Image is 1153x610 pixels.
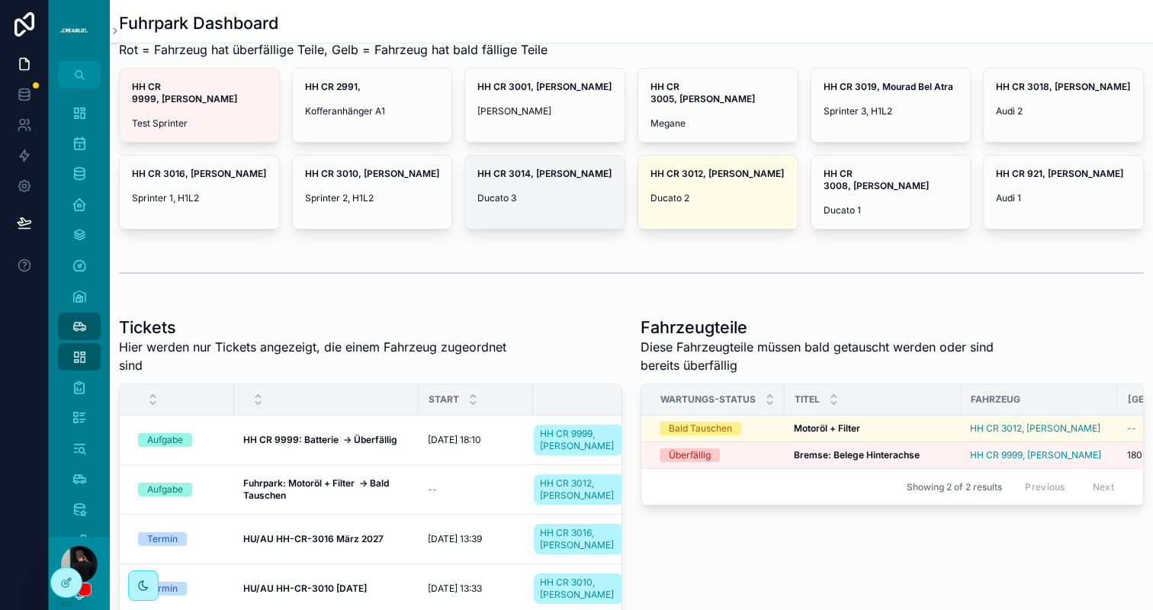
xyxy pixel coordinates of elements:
div: Aufgabe [147,433,183,447]
a: [DATE] 18:10 [428,434,524,446]
a: Termin [138,532,225,546]
a: HH CR 9999, [PERSON_NAME] [970,449,1101,461]
strong: HH CR 3012, [PERSON_NAME] [650,168,784,179]
span: -- [1127,422,1136,435]
a: HH CR 3016, [PERSON_NAME] [534,524,623,554]
strong: HH CR 3019, Mourad Bel Atra [824,81,953,92]
a: HH CR 3012, [PERSON_NAME] [970,422,1109,435]
a: [DATE] 13:33 [428,583,524,595]
strong: Motoröl + Filter [794,422,860,434]
span: Start [429,393,459,406]
div: Überfällig [669,448,711,462]
a: HH CR 3008, [PERSON_NAME]Ducato 1 [811,155,972,230]
span: Sprinter 2, H1L2 [305,192,440,204]
span: [DATE] 13:33 [428,583,482,595]
a: Bald Tauschen [660,422,776,435]
a: HH CR 3005, [PERSON_NAME]Megane [638,68,798,143]
a: Aufgabe [138,483,225,496]
a: HH CR 3016, [PERSON_NAME]Sprinter 1, H1L2 [119,155,280,230]
img: App logo [58,27,101,34]
h1: Fahrzeugteile [641,316,1029,338]
a: HH CR 3010, [PERSON_NAME] [534,570,629,607]
div: Aufgabe [147,483,183,496]
span: Diese Fahrzeugteile müssen bald getauscht werden oder sind bereits überfällig [641,338,1029,374]
strong: HH CR 3010, [PERSON_NAME] [305,168,439,179]
a: HU/AU HH-CR-3016 März 2027 [243,533,409,545]
strong: HH CR 3016, [PERSON_NAME] [132,168,266,179]
strong: HU/AU HH-CR-3010 [DATE] [243,583,367,594]
div: Termin [147,532,178,546]
a: HH CR 3010, [PERSON_NAME] [534,573,623,604]
a: Bremse: Belege Hinterachse [794,449,952,461]
div: Termin [147,582,178,596]
a: Motoröl + Filter [794,422,952,435]
a: HH CR 9999, [PERSON_NAME] [534,425,623,455]
strong: HH CR 3014, [PERSON_NAME] [477,168,612,179]
span: Titel [795,393,820,406]
strong: HH CR 9999, [PERSON_NAME] [132,81,237,104]
span: Ducato 2 [650,192,785,204]
span: [DATE] 18:10 [428,434,481,446]
h1: Tickets [119,316,508,338]
a: Termin [138,582,225,596]
a: HH CR 9999, [PERSON_NAME] [970,449,1109,461]
span: Hier werden nur Tickets angezeigt, die einem Fahrzeug zugeordnet sind [119,338,508,374]
div: Bald Tauschen [669,422,732,435]
strong: HH CR 921, [PERSON_NAME] [996,168,1123,179]
a: HH CR 3012, [PERSON_NAME] [534,474,623,505]
a: [DATE] 13:39 [428,533,524,545]
span: Showing 2 of 2 results [907,481,1002,493]
span: Kofferanhänger A1 [305,105,440,117]
strong: HH CR 3005, [PERSON_NAME] [650,81,755,104]
a: HH CR 9999, [PERSON_NAME] [534,422,629,458]
span: HH CR 9999, [PERSON_NAME] [540,428,617,452]
div: scrollable content [49,88,110,537]
a: HH CR 2991,Kofferanhänger A1 [292,68,453,143]
a: HH CR 3016, [PERSON_NAME] [534,521,629,557]
strong: Fuhrpark: Motoröl + Filter → Bald Tauschen [243,477,391,501]
strong: HH CR 3001, [PERSON_NAME] [477,81,612,92]
a: HH CR 9999: Batterie → Überfällig [243,434,409,446]
strong: HH CR 3008, [PERSON_NAME] [824,168,929,191]
strong: HU/AU HH-CR-3016 März 2027 [243,533,384,544]
span: Megane [650,117,785,130]
a: HH CR 3001, [PERSON_NAME][PERSON_NAME] [464,68,625,143]
h1: Fuhrpark Dashboard [119,12,278,34]
a: -- [428,483,524,496]
span: HH CR 3010, [PERSON_NAME] [540,576,617,601]
strong: HH CR 2991, [305,81,361,92]
a: HH CR 3018, [PERSON_NAME]Audi 2 [983,68,1144,143]
a: HH CR 3019, Mourad Bel AtraSprinter 3, H1L2 [811,68,972,143]
strong: Bremse: Belege Hinterachse [794,449,920,461]
span: Sprinter 1, H1L2 [132,192,267,204]
strong: HH CR 9999: Batterie → Überfällig [243,434,397,445]
a: HH CR 9999, [PERSON_NAME]Test Sprinter [119,68,280,143]
span: HH CR 3012, [PERSON_NAME] [540,477,617,502]
a: HH CR 921, [PERSON_NAME]Audi 1 [983,155,1144,230]
a: Fuhrpark: Motoröl + Filter → Bald Tauschen [243,477,409,502]
span: [DATE] 13:39 [428,533,482,545]
span: -- [428,483,437,496]
a: HH CR 3012, [PERSON_NAME]Ducato 2 [638,155,798,230]
span: [PERSON_NAME] [477,105,612,117]
span: Audi 1 [996,192,1131,204]
a: HH CR 3012, [PERSON_NAME] [534,471,629,508]
span: Wartungs-status [660,393,756,406]
span: Audi 2 [996,105,1131,117]
span: Fahrzeug [971,393,1020,406]
a: Aufgabe [138,433,225,447]
span: HH CR 3016, [PERSON_NAME] [540,527,617,551]
strong: HH CR 3018, [PERSON_NAME] [996,81,1130,92]
span: Sprinter 3, H1L2 [824,105,959,117]
a: HH CR 3010, [PERSON_NAME]Sprinter 2, H1L2 [292,155,453,230]
span: Rot = Fahrzeug hat überfällige Teile, Gelb = Fahrzeug hat bald fällige Teile [119,40,548,59]
span: Ducato 1 [824,204,959,217]
a: Überfällig [660,448,776,462]
a: HH CR 3014, [PERSON_NAME]Ducato 3 [464,155,625,230]
span: Ducato 3 [477,192,612,204]
a: HU/AU HH-CR-3010 [DATE] [243,583,409,595]
a: HH CR 3012, [PERSON_NAME] [970,422,1100,435]
span: Test Sprinter [132,117,267,130]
